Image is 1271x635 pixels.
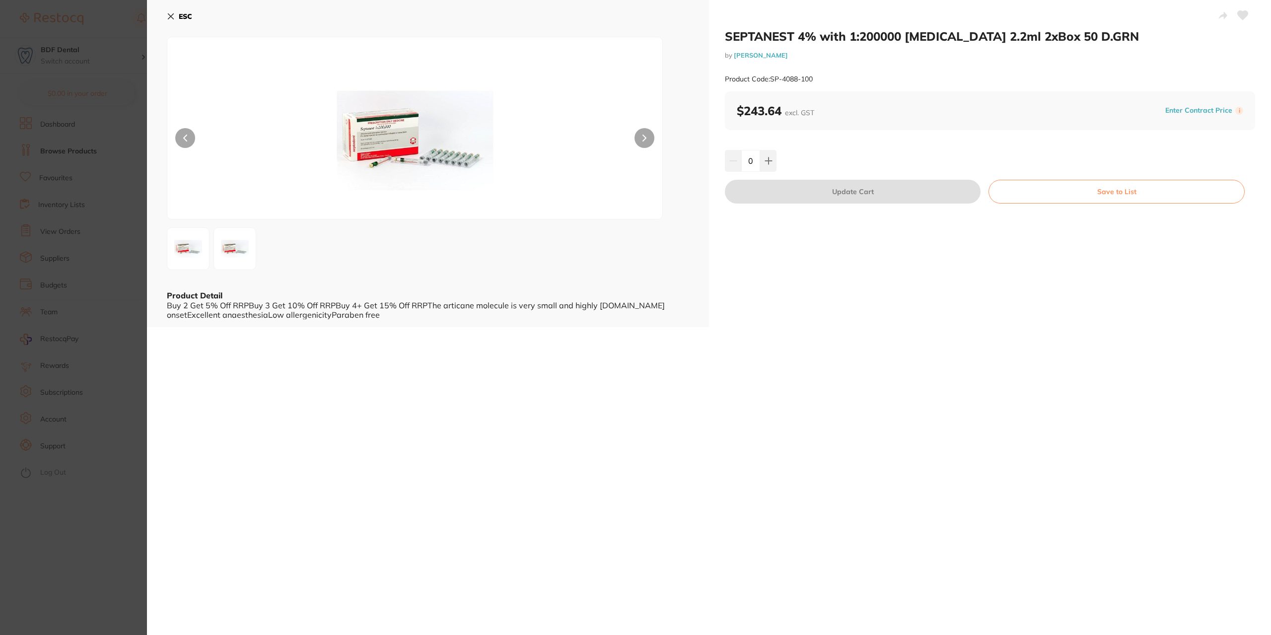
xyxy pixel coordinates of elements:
h2: SEPTANEST 4% with 1:200000 [MEDICAL_DATA] 2.2ml 2xBox 50 D.GRN [725,29,1255,44]
button: Enter Contract Price [1162,106,1235,115]
img: MTAwLmpwZw [266,62,563,219]
b: $243.64 [737,103,814,118]
button: Update Cart [725,180,981,204]
img: MTAwLmpwZw [170,231,206,267]
b: Product Detail [167,290,222,300]
small: by [725,52,1255,59]
button: ESC [167,8,192,25]
div: Buy 2 Get 5% Off RRPBuy 3 Get 10% Off RRPBuy 4+ Get 15% Off RRPThe articane molecule is very smal... [167,301,689,319]
button: Save to List [989,180,1245,204]
small: Product Code: SP-4088-100 [725,75,813,83]
span: excl. GST [785,108,814,117]
a: [PERSON_NAME] [734,51,788,59]
label: i [1235,107,1243,115]
b: ESC [179,12,192,21]
img: MTAwXzIuanBn [217,231,253,267]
